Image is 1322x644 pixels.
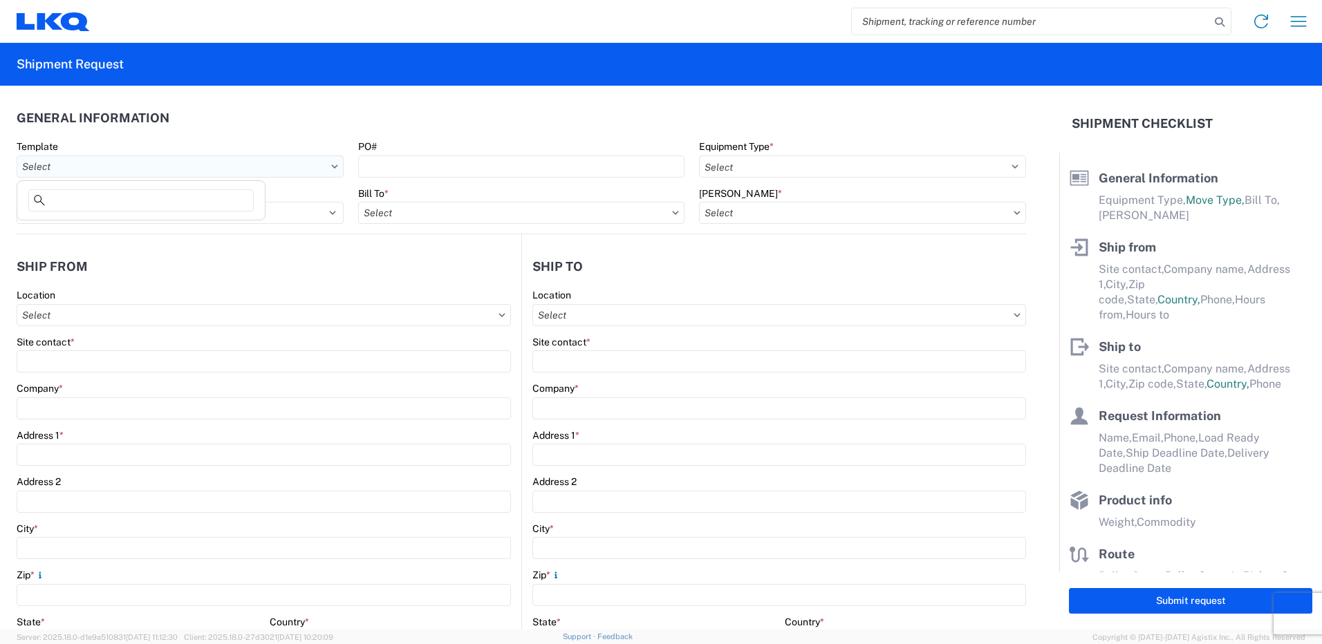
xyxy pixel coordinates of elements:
[1099,515,1137,529] span: Weight,
[184,633,333,641] span: Client: 2025.18.0-27d3021
[1099,569,1165,583] span: Pallet Count,
[1200,293,1235,306] span: Phone,
[17,616,45,628] label: State
[1069,588,1312,614] button: Submit request
[358,202,685,224] input: Select
[17,382,63,395] label: Company
[699,140,774,153] label: Equipment Type
[17,569,46,581] label: Zip
[1164,362,1247,375] span: Company name,
[1186,193,1245,207] span: Move Type,
[17,304,511,326] input: Select
[1137,515,1196,529] span: Commodity
[1249,377,1281,390] span: Phone
[17,111,169,125] h2: General Information
[358,140,377,153] label: PO#
[1099,339,1141,354] span: Ship to
[1106,377,1128,390] span: City,
[1106,278,1128,291] span: City,
[1245,193,1280,207] span: Bill To,
[785,616,824,628] label: Country
[17,475,61,488] label: Address 2
[532,304,1026,326] input: Select
[1099,493,1172,507] span: Product info
[1126,308,1169,321] span: Hours to
[532,475,577,488] label: Address 2
[1099,171,1218,185] span: General Information
[532,289,571,301] label: Location
[1157,293,1200,306] span: Country,
[1099,362,1164,375] span: Site contact,
[17,56,124,73] h2: Shipment Request
[597,632,633,641] a: Feedback
[1099,263,1164,276] span: Site contact,
[852,8,1210,35] input: Shipment, tracking or reference number
[1126,446,1227,460] span: Ship Deadline Date,
[699,187,782,200] label: [PERSON_NAME]
[532,429,579,442] label: Address 1
[17,633,178,641] span: Server: 2025.18.0-d1e9a510831
[1127,293,1157,306] span: State,
[1099,431,1132,444] span: Name,
[277,633,333,641] span: [DATE] 10:20:09
[17,522,38,535] label: City
[1092,631,1305,643] span: Copyright © [DATE]-[DATE] Agistix Inc., All Rights Reserved
[532,616,561,628] label: State
[1099,193,1186,207] span: Equipment Type,
[1164,263,1247,276] span: Company name,
[1099,209,1189,222] span: [PERSON_NAME]
[699,202,1026,224] input: Select
[532,260,583,274] h2: Ship to
[563,632,597,641] a: Support
[1072,115,1213,132] h2: Shipment Checklist
[1132,431,1164,444] span: Email,
[17,429,64,442] label: Address 1
[1099,569,1312,598] span: Pallet Count in Pickup Stops equals Pallet Count in delivery stops
[17,260,88,274] h2: Ship from
[532,522,554,535] label: City
[1164,431,1198,444] span: Phone,
[270,616,309,628] label: Country
[1099,408,1221,423] span: Request Information
[17,289,55,301] label: Location
[126,633,178,641] span: [DATE] 11:12:30
[358,187,389,200] label: Bill To
[17,140,58,153] label: Template
[17,336,75,348] label: Site contact
[1128,377,1176,390] span: Zip code,
[1207,377,1249,390] span: Country,
[532,336,590,348] label: Site contact
[1099,240,1156,254] span: Ship from
[532,569,561,581] label: Zip
[1099,547,1135,561] span: Route
[1176,377,1207,390] span: State,
[532,382,579,395] label: Company
[17,155,344,178] input: Select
